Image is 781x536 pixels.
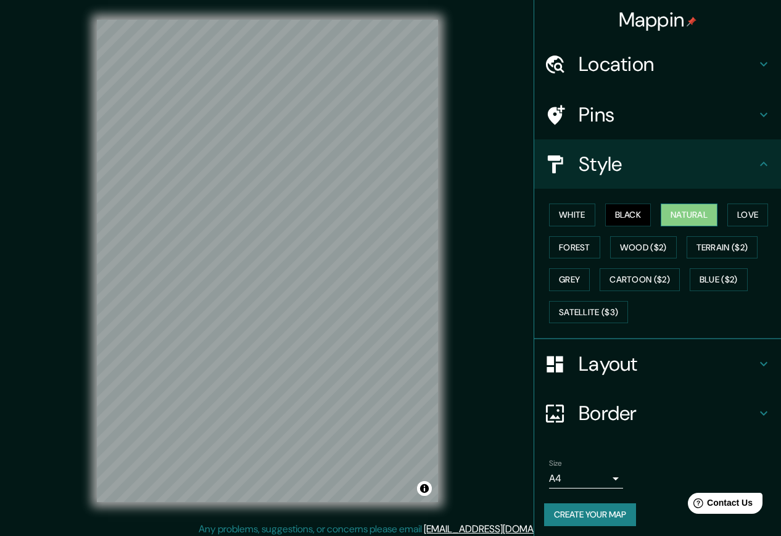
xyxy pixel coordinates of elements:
h4: Location [579,52,756,76]
button: Blue ($2) [690,268,748,291]
h4: Border [579,401,756,426]
h4: Layout [579,352,756,376]
div: Style [534,139,781,189]
button: Wood ($2) [610,236,677,259]
button: Satellite ($3) [549,301,628,324]
canvas: Map [97,20,438,502]
button: Toggle attribution [417,481,432,496]
button: Natural [661,204,717,226]
a: [EMAIL_ADDRESS][DOMAIN_NAME] [424,522,576,535]
img: pin-icon.png [687,17,696,27]
button: Create your map [544,503,636,526]
button: Cartoon ($2) [600,268,680,291]
div: Location [534,39,781,89]
iframe: Help widget launcher [671,488,767,522]
h4: Mappin [619,7,697,32]
div: A4 [549,469,623,489]
button: Forest [549,236,600,259]
button: White [549,204,595,226]
div: Border [534,389,781,438]
div: Pins [534,90,781,139]
button: Black [605,204,651,226]
h4: Style [579,152,756,176]
div: Layout [534,339,781,389]
button: Love [727,204,768,226]
button: Terrain ($2) [687,236,758,259]
label: Size [549,458,562,469]
h4: Pins [579,102,756,127]
button: Grey [549,268,590,291]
